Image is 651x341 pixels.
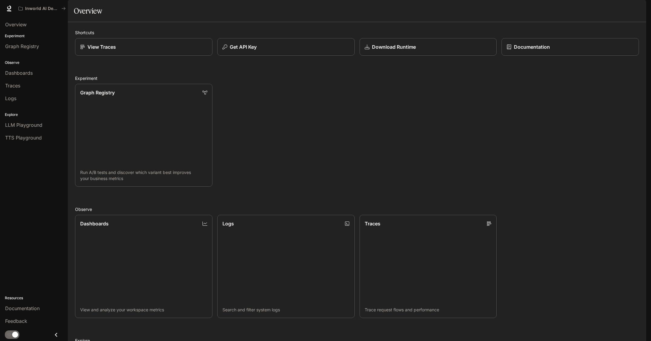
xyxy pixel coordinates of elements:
[75,206,639,212] h2: Observe
[80,169,207,182] p: Run A/B tests and discover which variant best improves your business metrics
[80,307,207,313] p: View and analyze your workspace metrics
[365,307,492,313] p: Trace request flows and performance
[372,43,416,51] p: Download Runtime
[75,38,212,56] a: View Traces
[25,6,59,11] p: Inworld AI Demos
[75,75,639,81] h2: Experiment
[87,43,116,51] p: View Traces
[365,220,380,227] p: Traces
[74,5,102,17] h1: Overview
[75,215,212,318] a: DashboardsView and analyze your workspace metrics
[75,84,212,187] a: Graph RegistryRun A/B tests and discover which variant best improves your business metrics
[217,215,355,318] a: LogsSearch and filter system logs
[360,38,497,56] a: Download Runtime
[222,220,234,227] p: Logs
[80,89,115,96] p: Graph Registry
[514,43,550,51] p: Documentation
[230,43,257,51] p: Get API Key
[222,307,350,313] p: Search and filter system logs
[360,215,497,318] a: TracesTrace request flows and performance
[80,220,109,227] p: Dashboards
[501,38,639,56] a: Documentation
[75,29,639,36] h2: Shortcuts
[16,2,68,15] button: All workspaces
[217,38,355,56] button: Get API Key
